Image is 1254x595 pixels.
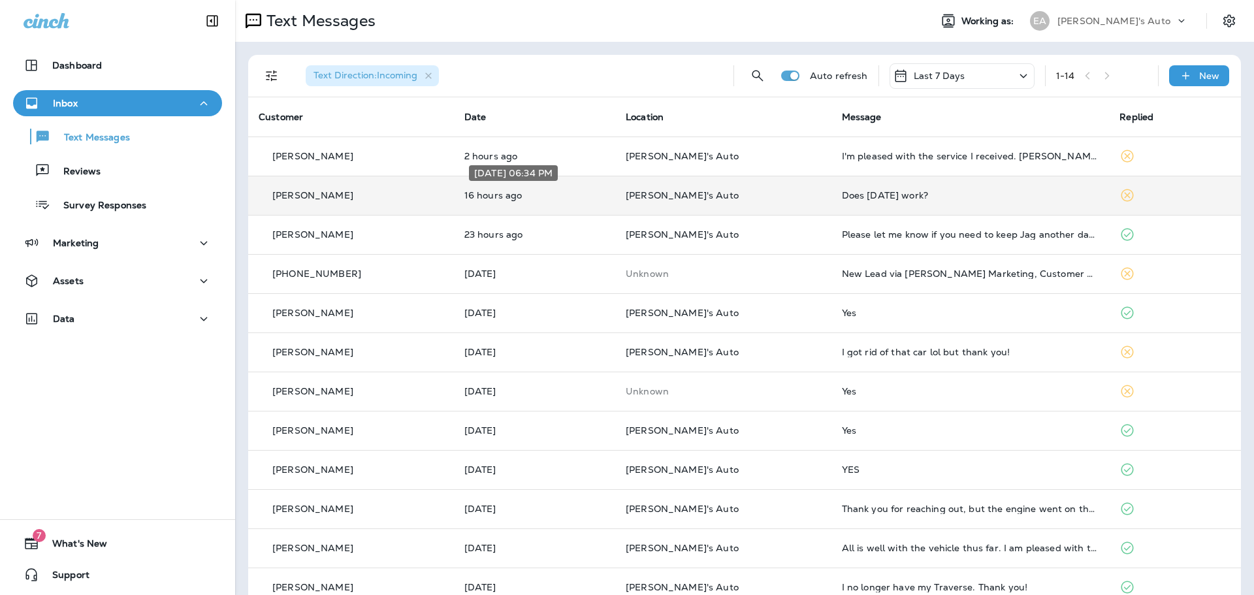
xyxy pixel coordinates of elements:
span: [PERSON_NAME]'s Auto [626,542,739,554]
span: Message [842,111,882,123]
div: [DATE] 06:34 PM [469,165,558,181]
p: Oct 12, 2025 01:08 PM [464,464,605,475]
span: [PERSON_NAME]'s Auto [626,229,739,240]
span: Location [626,111,664,123]
button: Survey Responses [13,191,222,218]
button: Text Messages [13,123,222,150]
p: [PERSON_NAME] [272,425,353,436]
div: I got rid of that car lol but thank you! [842,347,1099,357]
p: [PERSON_NAME] [272,347,353,357]
span: [PERSON_NAME]'s Auto [626,464,739,475]
span: [PERSON_NAME]'s Auto [626,346,739,358]
div: I'm pleased with the service I received. Amy Pedon [842,151,1099,161]
span: 7 [33,529,46,542]
button: Assets [13,268,222,294]
span: Date [464,111,487,123]
span: [PERSON_NAME]'s Auto [626,189,739,201]
p: Inbox [53,98,78,108]
span: [PERSON_NAME]'s Auto [626,150,739,162]
p: Text Messages [261,11,376,31]
p: Oct 12, 2025 01:58 PM [464,425,605,436]
div: EA [1030,11,1050,31]
p: Oct 11, 2025 11:19 AM [464,504,605,514]
button: Filters [259,63,285,89]
p: Data [53,314,75,324]
span: [PERSON_NAME]'s Auto [626,581,739,593]
div: All is well with the vehicle thus far. I am pleased with the service provided. FYI, if Iwas not s... [842,543,1099,553]
p: Marketing [53,238,99,248]
button: 7What's New [13,530,222,556]
p: [PHONE_NUMBER] [272,268,361,279]
button: Support [13,562,222,588]
p: Oct 13, 2025 03:31 PM [464,347,605,357]
div: Yes [842,425,1099,436]
button: Marketing [13,230,222,256]
p: Text Messages [51,132,130,144]
p: [PERSON_NAME] [272,190,353,201]
span: Support [39,570,89,585]
div: 1 - 14 [1056,71,1075,81]
p: Last 7 Days [914,71,965,81]
p: Oct 12, 2025 03:05 PM [464,386,605,396]
span: [PERSON_NAME]'s Auto [626,503,739,515]
p: New [1199,71,1219,81]
p: Oct 10, 2025 02:21 PM [464,543,605,553]
button: Settings [1217,9,1241,33]
button: Dashboard [13,52,222,78]
p: Oct 15, 2025 07:56 AM [464,151,605,161]
p: Oct 14, 2025 11:38 AM [464,229,605,240]
div: Yes [842,308,1099,318]
p: Reviews [50,166,101,178]
span: Replied [1119,111,1153,123]
p: Oct 13, 2025 05:11 PM [464,308,605,318]
div: I no longer have my Traverse. Thank you! [842,582,1099,592]
p: Dashboard [52,60,102,71]
p: [PERSON_NAME] [272,308,353,318]
p: This customer does not have a last location and the phone number they messaged is not assigned to... [626,268,821,279]
span: Customer [259,111,303,123]
p: [PERSON_NAME] [272,543,353,553]
p: Assets [53,276,84,286]
span: [PERSON_NAME]'s Auto [626,307,739,319]
span: What's New [39,538,107,554]
p: [PERSON_NAME]'s Auto [1057,16,1170,26]
div: Does this Thursday work? [842,190,1099,201]
span: [PERSON_NAME]'s Auto [626,425,739,436]
p: Oct 14, 2025 08:18 AM [464,268,605,279]
button: Inbox [13,90,222,116]
div: Please let me know if you need to keep Jag another day so I can arrange rides to appts tomorrow. ... [842,229,1099,240]
p: Oct 8, 2025 11:29 AM [464,582,605,592]
p: Survey Responses [50,200,146,212]
p: [PERSON_NAME] [272,464,353,475]
p: This customer does not have a last location and the phone number they messaged is not assigned to... [626,386,821,396]
div: Text Direction:Incoming [306,65,439,86]
p: Oct 14, 2025 06:34 PM [464,190,605,201]
div: Yes [842,386,1099,396]
div: YES [842,464,1099,475]
span: Working as: [961,16,1017,27]
button: Search Messages [745,63,771,89]
p: [PERSON_NAME] [272,504,353,514]
p: Auto refresh [810,71,868,81]
button: Data [13,306,222,332]
div: New Lead via Merrick Marketing, Customer Name: Andrew S., Contact info: Masked phone number avail... [842,268,1099,279]
button: Collapse Sidebar [194,8,231,34]
div: Thank you for reaching out, but the engine went on the Hyundai [842,504,1099,514]
button: Reviews [13,157,222,184]
p: [PERSON_NAME] [272,582,353,592]
p: [PERSON_NAME] [272,151,353,161]
p: [PERSON_NAME] [272,229,353,240]
span: Text Direction : Incoming [313,69,417,81]
p: [PERSON_NAME] [272,386,353,396]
